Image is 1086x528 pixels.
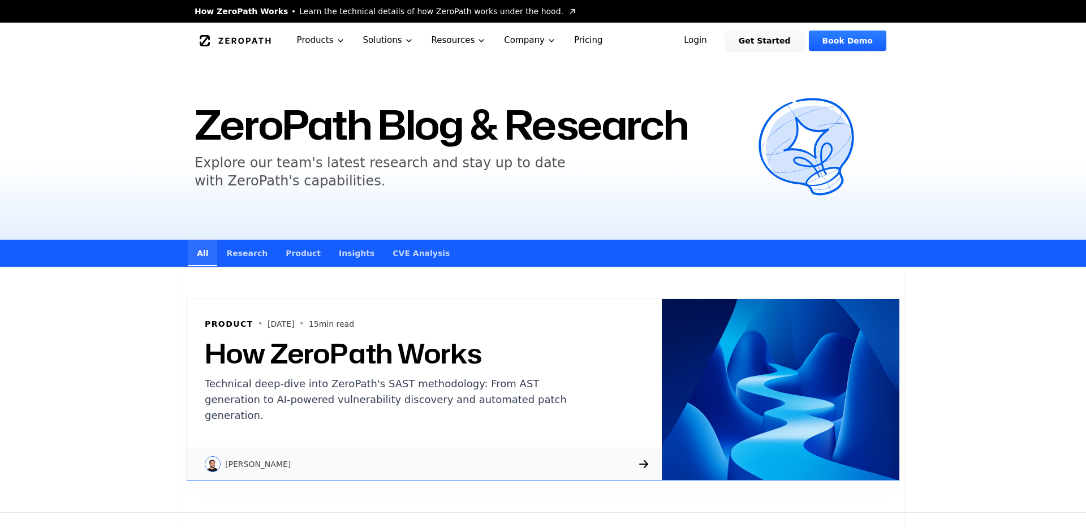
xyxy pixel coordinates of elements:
[309,318,354,330] p: 15 min read
[205,340,585,367] h2: How ZeroPath Works
[205,318,253,330] h6: Product
[195,6,577,17] a: How ZeroPath WorksLearn the technical details of how ZeroPath works under the hood.
[181,23,905,58] nav: Global
[809,31,886,51] a: Book Demo
[423,23,495,58] button: Resources
[383,240,459,266] a: CVE Analysis
[205,376,585,423] p: Technical deep-dive into ZeroPath's SAST methodology: From AST generation to AI-powered vulnerabi...
[217,240,277,266] a: Research
[277,240,330,266] a: Product
[670,31,721,51] a: Login
[565,23,612,58] a: Pricing
[258,317,263,331] span: •
[205,456,221,472] img: Raphael Karger
[182,294,904,485] a: How ZeroPath WorksProduct•[DATE]•15min readHow ZeroPath WorksTechnical deep-dive into ZeroPath's ...
[354,23,423,58] button: Solutions
[725,31,804,51] a: Get Started
[268,318,294,330] p: [DATE]
[299,6,563,17] span: Learn the technical details of how ZeroPath works under the hood.
[299,317,304,331] span: •
[225,458,291,470] p: [PERSON_NAME]
[195,104,744,145] h1: ZeroPath Blog & Research
[330,240,383,266] a: Insights
[195,6,288,17] span: How ZeroPath Works
[495,23,565,58] button: Company
[195,154,575,190] h5: Explore our team's latest research and stay up to date with ZeroPath's capabilities.
[662,299,899,480] img: How ZeroPath Works
[188,240,217,266] a: All
[288,23,354,58] button: Products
